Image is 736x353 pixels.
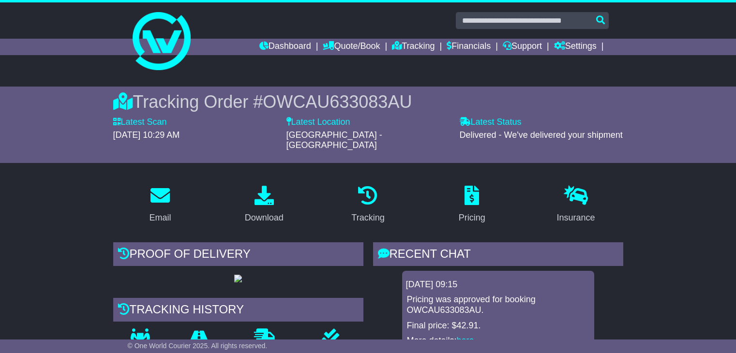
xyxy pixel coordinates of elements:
[459,211,485,224] div: Pricing
[143,182,177,228] a: Email
[113,91,623,112] div: Tracking Order #
[373,242,623,268] div: RECENT CHAT
[457,336,474,345] a: here
[452,182,492,228] a: Pricing
[259,39,311,55] a: Dashboard
[345,182,391,228] a: Tracking
[460,117,522,128] label: Latest Status
[351,211,384,224] div: Tracking
[407,321,589,331] p: Final price: $42.91.
[407,336,589,346] p: More details: .
[286,130,382,150] span: [GEOGRAPHIC_DATA] - [GEOGRAPHIC_DATA]
[392,39,435,55] a: Tracking
[460,130,623,140] span: Delivered - We've delivered your shipment
[554,39,597,55] a: Settings
[323,39,380,55] a: Quote/Book
[239,182,290,228] a: Download
[113,130,180,140] span: [DATE] 10:29 AM
[245,211,284,224] div: Download
[447,39,491,55] a: Financials
[557,211,595,224] div: Insurance
[113,242,363,268] div: Proof of Delivery
[407,294,589,315] p: Pricing was approved for booking OWCAU633083AU.
[149,211,171,224] div: Email
[234,275,242,282] img: GetPodImage
[406,279,590,290] div: [DATE] 09:15
[113,117,167,128] label: Latest Scan
[128,342,268,350] span: © One World Courier 2025. All rights reserved.
[286,117,350,128] label: Latest Location
[551,182,601,228] a: Insurance
[113,298,363,324] div: Tracking history
[503,39,542,55] a: Support
[263,92,412,112] span: OWCAU633083AU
